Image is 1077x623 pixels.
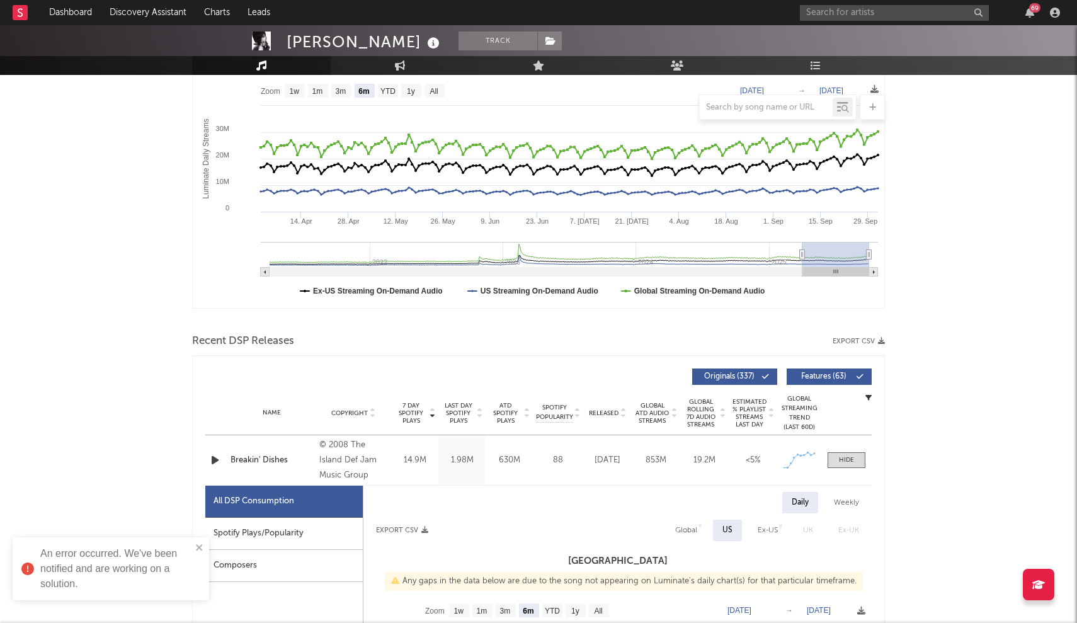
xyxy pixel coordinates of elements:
span: Global Rolling 7D Audio Streams [683,398,718,428]
text: 1w [454,607,464,615]
div: <5% [732,454,774,467]
span: Recent DSP Releases [192,334,294,349]
text: 1y [407,87,415,96]
div: 630M [489,454,530,467]
text: 3m [336,87,346,96]
div: [PERSON_NAME] [287,31,443,52]
text: → [785,606,793,615]
text: 6m [358,87,369,96]
span: ATD Spotify Plays [489,402,522,425]
button: 69 [1025,8,1034,18]
span: Originals ( 337 ) [700,373,758,380]
button: Originals(337) [692,369,777,385]
div: 69 [1029,3,1040,13]
text: 26. May [431,217,456,225]
div: 14.9M [394,454,435,467]
text: All [430,87,438,96]
span: Estimated % Playlist Streams Last Day [732,398,766,428]
div: Global Streaming Trend (Last 60D) [780,394,818,432]
text: [DATE] [740,86,764,95]
text: 23. Jun [526,217,549,225]
span: 7 Day Spotify Plays [394,402,428,425]
text: 28. Apr [338,217,360,225]
text: All [594,607,602,615]
text: 0 [225,204,229,212]
div: Name [231,408,313,418]
div: Spotify Plays/Popularity [205,518,363,550]
text: Ex-US Streaming On-Demand Audio [313,287,443,295]
div: 853M [635,454,677,467]
text: US Streaming On-Demand Audio [481,287,598,295]
div: All DSP Consumption [205,486,363,518]
text: → [798,86,806,95]
div: Weekly [824,492,869,513]
text: 1m [477,607,487,615]
span: Spotify Popularity [536,403,573,422]
div: 19.2M [683,454,726,467]
text: 4. Aug [669,217,688,225]
svg: Luminate Daily Consumption [193,56,884,308]
text: 1w [290,87,300,96]
text: YTD [545,607,560,615]
text: Luminate Daily Streams [202,118,210,198]
text: 1m [312,87,323,96]
text: YTD [380,87,396,96]
text: 9. Jun [481,217,499,225]
div: An error occurred. We've been notified and are working on a solution. [40,546,191,592]
button: Export CSV [833,338,885,345]
span: Features ( 63 ) [795,373,853,380]
text: Global Streaming On-Demand Audio [634,287,765,295]
div: Daily [782,492,818,513]
div: Ex-US [758,523,778,538]
div: © 2008 The Island Def Jam Music Group [319,438,388,483]
div: Composers [205,550,363,582]
text: [DATE] [807,606,831,615]
text: 6m [523,607,533,615]
span: Released [589,409,618,417]
button: Export CSV [376,527,428,534]
span: Last Day Spotify Plays [442,402,475,425]
text: 29. Sep [853,217,877,225]
div: 88 [536,454,580,467]
input: Search by song name or URL [700,103,833,113]
text: 7. [DATE] [570,217,600,225]
div: Global [675,523,697,538]
text: 12. May [384,217,409,225]
text: Zoom [261,87,280,96]
text: 1y [571,607,579,615]
text: 1. Sep [763,217,784,225]
input: Search for artists [800,5,989,21]
text: Zoom [425,607,445,615]
div: Any gaps in the data below are due to the song not appearing on Luminate's daily chart(s) for tha... [385,572,863,591]
text: [DATE] [727,606,751,615]
text: 21. [DATE] [615,217,649,225]
a: Breakin' Dishes [231,454,313,467]
div: [DATE] [586,454,629,467]
div: 1.98M [442,454,482,467]
text: 15. Sep [809,217,833,225]
h3: [GEOGRAPHIC_DATA] [363,554,872,569]
text: 20M [216,151,229,159]
button: Track [459,31,537,50]
div: All DSP Consumption [214,494,294,509]
text: 30M [216,125,229,132]
span: Copyright [331,409,368,417]
button: Features(63) [787,369,872,385]
div: US [722,523,732,538]
text: 3m [500,607,511,615]
text: 14. Apr [290,217,312,225]
text: [DATE] [819,86,843,95]
span: Global ATD Audio Streams [635,402,670,425]
button: close [195,542,204,554]
text: 10M [216,178,229,185]
text: 18. Aug [714,217,738,225]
